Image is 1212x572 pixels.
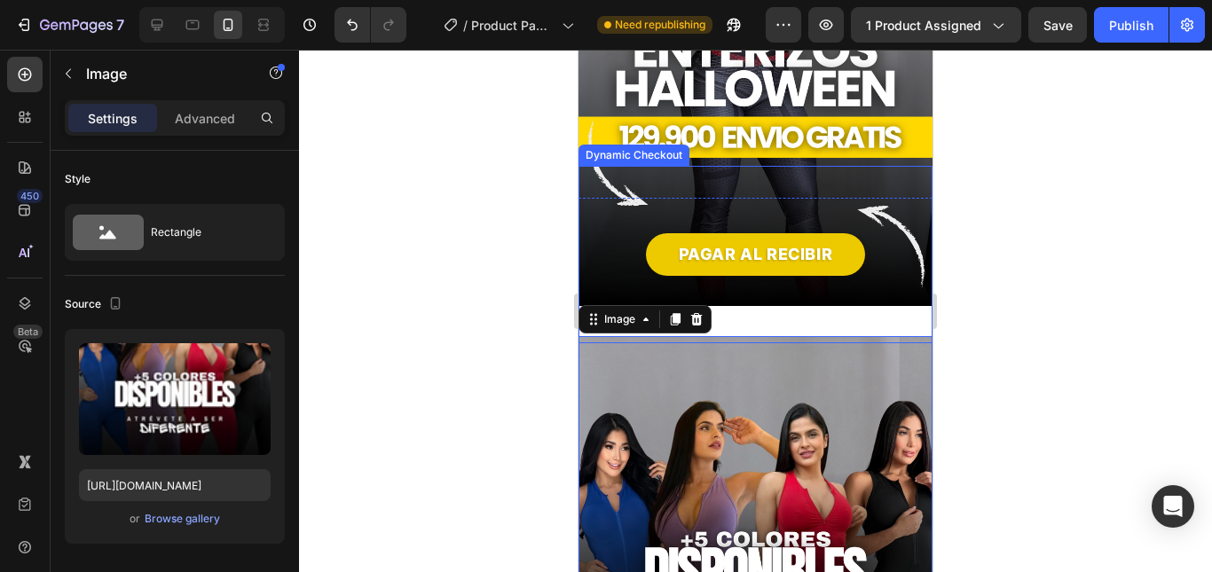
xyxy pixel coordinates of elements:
span: or [130,508,140,529]
p: 7 [116,14,124,35]
button: Save [1028,7,1087,43]
button: Publish [1094,7,1169,43]
span: Product Page - [DATE] 15:44:40 [471,16,555,35]
div: Undo/Redo [334,7,406,43]
p: Settings [88,109,138,128]
p: Image [86,63,237,84]
div: Browse gallery [145,511,220,527]
span: 1 product assigned [866,16,981,35]
div: Beta [13,325,43,339]
button: 1 product assigned [851,7,1021,43]
div: Source [65,293,126,317]
div: Publish [1109,16,1153,35]
span: Need republishing [615,17,705,33]
iframe: Design area [578,50,933,572]
img: preview-image [79,343,271,455]
div: Rectangle [151,212,259,253]
div: Style [65,171,91,187]
span: Save [1043,18,1073,33]
button: 7 [7,7,132,43]
span: / [463,16,468,35]
input: https://example.com/image.jpg [79,469,271,501]
p: Advanced [175,109,235,128]
button: Browse gallery [144,510,221,528]
div: Open Intercom Messenger [1152,485,1194,528]
div: 450 [17,189,43,203]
